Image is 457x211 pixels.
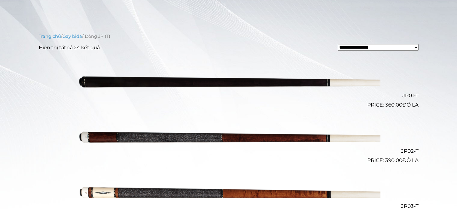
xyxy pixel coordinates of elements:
select: Đơn hàng mua sắm [338,44,419,51]
font: JP01-T [402,92,419,98]
font: JP02-T [401,148,419,154]
a: JP01-T 360,00đô la [39,56,419,109]
a: JP02-T 390,00đô la [39,111,419,164]
font: đô la [402,157,419,163]
font: / Dòng JP (T) [82,34,110,39]
a: Trang chủ [39,34,61,39]
img: JP02-T [77,111,380,162]
font: 390,00 [385,157,402,163]
font: đô la [402,102,419,108]
nav: Đường dẫn bánh mì [39,33,419,40]
a: Gậy bida [62,34,82,39]
font: 360,00 [385,102,402,108]
font: JP03-T [401,203,419,209]
img: JP01-T [77,56,380,107]
font: / [61,34,62,39]
font: Hiển thị tất cả 24 kết quả [39,45,100,50]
